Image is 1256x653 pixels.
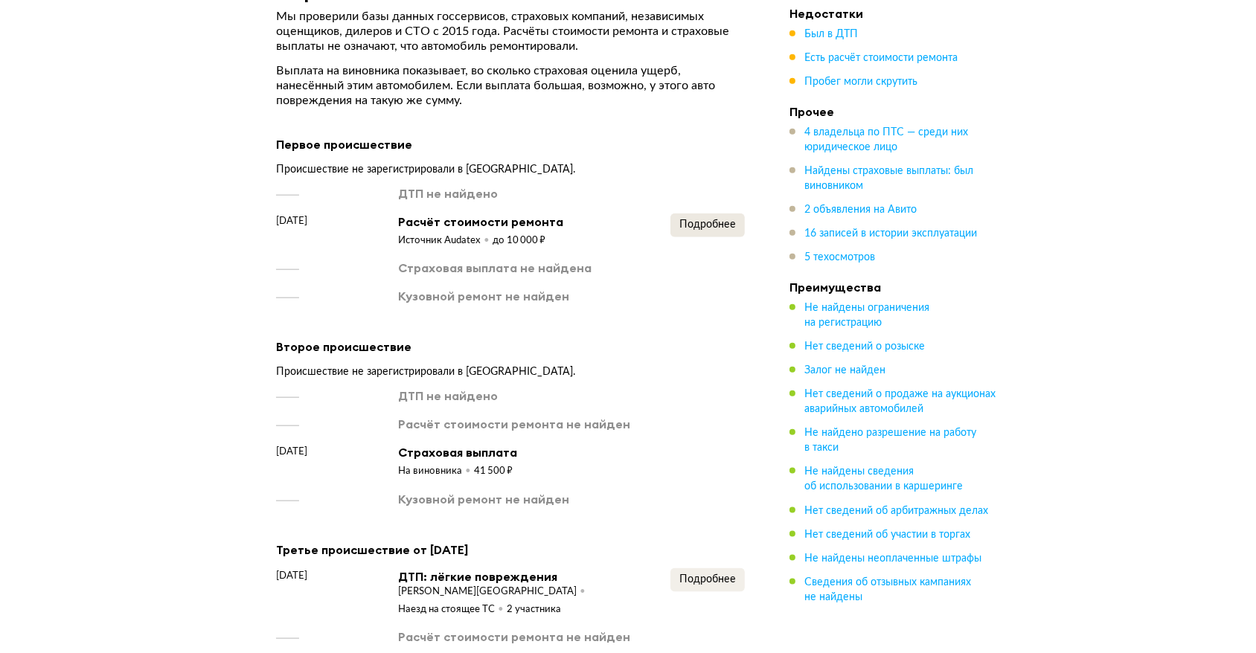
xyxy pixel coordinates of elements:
span: Не найдены сведения об использовании в каршеринге [804,466,963,492]
div: Происшествие не зарегистрировали в [GEOGRAPHIC_DATA]. [276,163,745,176]
span: Залог не найден [804,365,885,376]
div: Расчёт стоимости ремонта не найден [398,416,630,432]
p: Мы проверили базы данных госсервисов, страховых компаний, независимых оценщиков, дилеров и СТО с ... [276,9,745,54]
div: ДТП не найдено [398,387,498,404]
span: Нет сведений о розыске [804,341,925,352]
button: Подробнее [670,568,745,592]
span: Нет сведений об участии в торгах [804,529,970,539]
span: Нет сведений об арбитражных делах [804,505,988,515]
span: 4 владельца по ПТС — среди них юридическое лицо [804,127,968,152]
div: Второе происшествие [276,337,745,356]
div: Первое происшествие [276,135,745,154]
span: 2 объявления на Авито [804,205,917,215]
span: Подробнее [679,219,736,230]
div: до 10 000 ₽ [493,234,545,248]
span: 16 записей в истории эксплуатации [804,228,977,239]
div: ДТП: лёгкие повреждения [398,568,670,585]
div: Третье происшествие от [DATE] [276,540,745,559]
span: Не найдены неоплаченные штрафы [804,553,981,563]
span: Был в ДТП [804,29,858,39]
span: Не найдено разрешение на работу в такси [804,428,976,453]
div: [PERSON_NAME][GEOGRAPHIC_DATA] [398,585,589,599]
div: Расчёт стоимости ремонта не найден [398,628,630,645]
h4: Прочее [789,104,998,119]
h4: Недостатки [789,6,998,21]
div: На виновника [398,465,474,478]
p: Выплата на виновника показывает, во сколько страховая оценила ущерб, нанесённый этим автомобилем.... [276,63,745,108]
span: 5 техосмотров [804,252,875,263]
span: Есть расчёт стоимости ремонта [804,53,958,63]
div: Происшествие не зарегистрировали в [GEOGRAPHIC_DATA]. [276,365,745,379]
div: Кузовной ремонт не найден [398,288,569,304]
span: Подробнее [679,574,736,585]
div: Страховая выплата не найдена [398,260,592,276]
div: Кузовной ремонт не найден [398,491,569,507]
span: Сведения об отзывных кампаниях не найдены [804,576,971,602]
h4: Преимущества [789,280,998,295]
span: Нет сведений о продаже на аукционах аварийных автомобилей [804,389,996,414]
div: Расчёт стоимости ремонта [398,213,563,230]
button: Подробнее [670,213,745,237]
div: Наезд на стоящее ТС [398,603,507,617]
span: Найдены страховые выплаты: был виновником [804,166,973,191]
div: Страховая выплата [398,444,517,460]
span: Пробег могли скрутить [804,77,917,87]
span: [DATE] [276,568,307,583]
div: ДТП не найдено [398,185,498,202]
span: [DATE] [276,213,307,228]
span: [DATE] [276,444,307,459]
div: 41 500 ₽ [474,465,513,478]
div: Источник Audatex [398,234,493,248]
div: 2 участника [507,603,561,617]
span: Не найдены ограничения на регистрацию [804,303,929,328]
